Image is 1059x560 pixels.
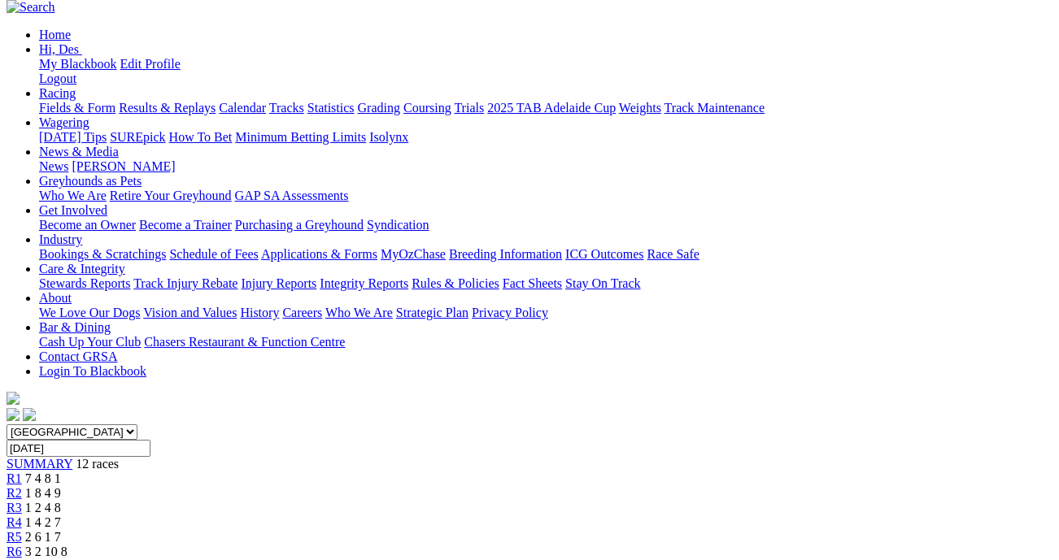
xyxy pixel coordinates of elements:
[235,130,366,144] a: Minimum Betting Limits
[39,247,166,261] a: Bookings & Scratchings
[39,86,76,100] a: Racing
[269,101,304,115] a: Tracks
[241,276,316,290] a: Injury Reports
[39,115,89,129] a: Wagering
[39,364,146,378] a: Login To Blackbook
[110,130,165,144] a: SUREpick
[367,218,429,232] a: Syndication
[139,218,232,232] a: Become a Trainer
[219,101,266,115] a: Calendar
[39,145,119,158] a: News & Media
[7,530,22,544] a: R5
[320,276,408,290] a: Integrity Reports
[235,218,364,232] a: Purchasing a Greyhound
[240,306,279,319] a: History
[307,101,355,115] a: Statistics
[39,335,141,349] a: Cash Up Your Club
[282,306,322,319] a: Careers
[7,440,150,457] input: Select date
[39,232,82,246] a: Industry
[39,306,1052,320] div: About
[7,501,22,514] a: R3
[412,276,499,290] a: Rules & Policies
[7,471,22,485] a: R1
[25,545,68,558] span: 3 2 10 8
[39,130,107,144] a: [DATE] Tips
[381,247,446,261] a: MyOzChase
[7,392,20,405] img: logo-grsa-white.png
[647,247,699,261] a: Race Safe
[39,42,79,56] span: Hi, Des
[472,306,548,319] a: Privacy Policy
[235,189,349,202] a: GAP SA Assessments
[565,276,640,290] a: Stay On Track
[39,306,140,319] a: We Love Our Dogs
[7,457,72,471] a: SUMMARY
[403,101,451,115] a: Coursing
[7,545,22,558] a: R6
[143,306,237,319] a: Vision and Values
[396,306,468,319] a: Strategic Plan
[76,457,119,471] span: 12 races
[25,486,61,500] span: 1 8 4 9
[39,262,125,276] a: Care & Integrity
[39,320,111,334] a: Bar & Dining
[503,276,562,290] a: Fact Sheets
[39,159,1052,174] div: News & Media
[39,57,1052,86] div: Hi, Des
[39,218,136,232] a: Become an Owner
[169,247,258,261] a: Schedule of Fees
[39,42,82,56] a: Hi, Des
[325,306,393,319] a: Who We Are
[454,101,484,115] a: Trials
[565,247,643,261] a: ICG Outcomes
[487,101,616,115] a: 2025 TAB Adelaide Cup
[7,408,20,421] img: facebook.svg
[7,486,22,500] a: R2
[25,471,61,485] span: 7 4 8 1
[119,101,216,115] a: Results & Replays
[133,276,238,290] a: Track Injury Rebate
[25,501,61,514] span: 1 2 4 8
[619,101,661,115] a: Weights
[39,335,1052,349] div: Bar & Dining
[39,247,1052,262] div: Industry
[39,28,71,41] a: Home
[369,130,408,144] a: Isolynx
[169,130,233,144] a: How To Bet
[39,101,1052,115] div: Racing
[39,218,1052,232] div: Get Involved
[23,408,36,421] img: twitter.svg
[39,57,117,71] a: My Blackbook
[449,247,562,261] a: Breeding Information
[39,276,130,290] a: Stewards Reports
[261,247,377,261] a: Applications & Forms
[39,174,142,188] a: Greyhounds as Pets
[358,101,400,115] a: Grading
[144,335,345,349] a: Chasers Restaurant & Function Centre
[120,57,181,71] a: Edit Profile
[39,291,72,305] a: About
[39,72,76,85] a: Logout
[39,203,107,217] a: Get Involved
[39,130,1052,145] div: Wagering
[110,189,232,202] a: Retire Your Greyhound
[39,189,107,202] a: Who We Are
[72,159,175,173] a: [PERSON_NAME]
[665,101,765,115] a: Track Maintenance
[39,349,117,363] a: Contact GRSA
[39,159,68,173] a: News
[39,101,115,115] a: Fields & Form
[7,515,22,529] a: R4
[25,530,61,544] span: 2 6 1 7
[39,189,1052,203] div: Greyhounds as Pets
[25,515,61,529] span: 1 4 2 7
[39,276,1052,291] div: Care & Integrity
